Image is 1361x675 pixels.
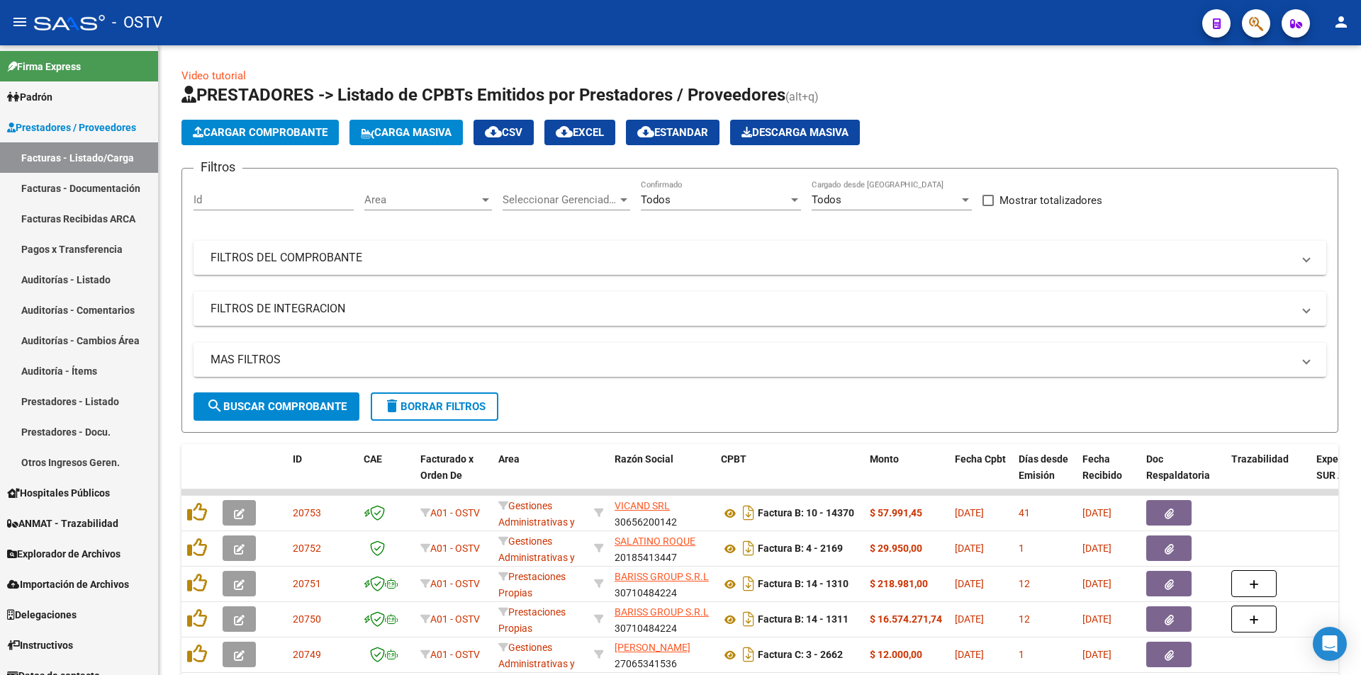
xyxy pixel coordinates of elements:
div: 20185413447 [615,533,710,563]
mat-icon: search [206,397,223,414]
span: [DATE] [955,543,984,554]
mat-icon: delete [383,397,401,414]
span: Doc Respaldatoria [1146,453,1210,481]
span: Explorador de Archivos [7,546,121,562]
span: CAE [364,453,382,465]
a: Video tutorial [181,69,246,82]
app-download-masive: Descarga masiva de comprobantes (adjuntos) [730,120,860,145]
span: 1 [1019,649,1024,660]
span: Cargar Comprobante [193,126,327,139]
span: [DATE] [1082,613,1111,625]
span: 20750 [293,613,321,625]
strong: $ 16.574.271,74 [870,613,942,625]
span: [DATE] [955,578,984,589]
span: [DATE] [955,649,984,660]
span: EXCEL [556,126,604,139]
span: Buscar Comprobante [206,400,347,413]
datatable-header-cell: Razón Social [609,444,715,506]
span: 20751 [293,578,321,589]
mat-icon: cloud_download [556,123,573,140]
strong: Factura B: 10 - 14370 [758,508,854,519]
mat-expansion-panel-header: FILTROS DEL COMPROBANTE [194,241,1326,275]
span: Monto [870,453,899,465]
span: [DATE] [1082,649,1111,660]
span: Fecha Recibido [1082,453,1122,481]
span: [PERSON_NAME] [615,642,690,653]
span: Importación de Archivos [7,577,129,592]
span: 12 [1019,613,1030,625]
span: Instructivos [7,637,73,653]
span: Todos [812,193,841,206]
button: Buscar Comprobante [194,392,359,421]
strong: $ 29.950,00 [870,543,922,554]
span: [DATE] [1082,543,1111,554]
span: 20752 [293,543,321,554]
strong: Factura B: 14 - 1310 [758,579,848,590]
span: Hospitales Públicos [7,485,110,501]
button: Cargar Comprobante [181,120,339,145]
span: Gestiones Administrativas y Otros [498,535,575,579]
i: Descargar documento [739,572,758,595]
span: A01 - OSTV [430,543,480,554]
span: Trazabilidad [1231,453,1289,465]
span: 12 [1019,578,1030,589]
span: [DATE] [1082,507,1111,518]
button: Borrar Filtros [371,392,498,421]
span: - OSTV [112,7,162,38]
strong: Factura B: 14 - 1311 [758,614,848,625]
strong: $ 57.991,45 [870,507,922,518]
span: BARISS GROUP S.R.L [615,571,709,582]
mat-icon: cloud_download [485,123,502,140]
span: CPBT [721,453,746,465]
i: Descargar documento [739,608,758,630]
button: Carga Masiva [349,120,463,145]
strong: Factura C: 3 - 2662 [758,650,843,661]
strong: $ 12.000,00 [870,649,922,660]
mat-icon: menu [11,13,28,30]
span: Prestaciones Propias [498,571,566,599]
datatable-header-cell: ID [287,444,358,506]
span: Descarga Masiva [741,126,848,139]
span: Facturado x Orden De [420,453,474,481]
span: Fecha Cpbt [955,453,1006,465]
div: Open Intercom Messenger [1313,627,1347,661]
strong: $ 218.981,00 [870,578,928,589]
span: Borrar Filtros [383,400,486,413]
span: Area [498,453,520,465]
span: Mostrar totalizadores [999,192,1102,209]
span: A01 - OSTV [430,613,480,625]
span: A01 - OSTV [430,578,480,589]
span: Delegaciones [7,607,77,623]
datatable-header-cell: Doc Respaldatoria [1141,444,1226,506]
div: 27065341536 [615,640,710,669]
button: EXCEL [544,120,615,145]
span: 1 [1019,543,1024,554]
span: 20753 [293,507,321,518]
button: Estandar [626,120,719,145]
span: VICAND SRL [615,500,670,511]
mat-expansion-panel-header: FILTROS DE INTEGRACION [194,292,1326,326]
span: Estandar [637,126,708,139]
span: [DATE] [955,613,984,625]
span: Todos [641,193,671,206]
span: A01 - OSTV [430,507,480,518]
datatable-header-cell: CAE [358,444,415,506]
div: 30710484224 [615,569,710,599]
div: 30710484224 [615,604,710,634]
span: ID [293,453,302,465]
mat-expansion-panel-header: MAS FILTROS [194,343,1326,377]
button: Descarga Masiva [730,120,860,145]
span: Firma Express [7,59,81,74]
i: Descargar documento [739,643,758,666]
span: 20749 [293,649,321,660]
datatable-header-cell: CPBT [715,444,864,506]
mat-panel-title: MAS FILTROS [211,352,1292,368]
i: Descargar documento [739,537,758,560]
strong: Factura B: 4 - 2169 [758,543,843,555]
button: CSV [474,120,534,145]
datatable-header-cell: Area [493,444,588,506]
datatable-header-cell: Trazabilidad [1226,444,1311,506]
span: A01 - OSTV [430,649,480,660]
span: Area [364,193,479,206]
span: 41 [1019,507,1030,518]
